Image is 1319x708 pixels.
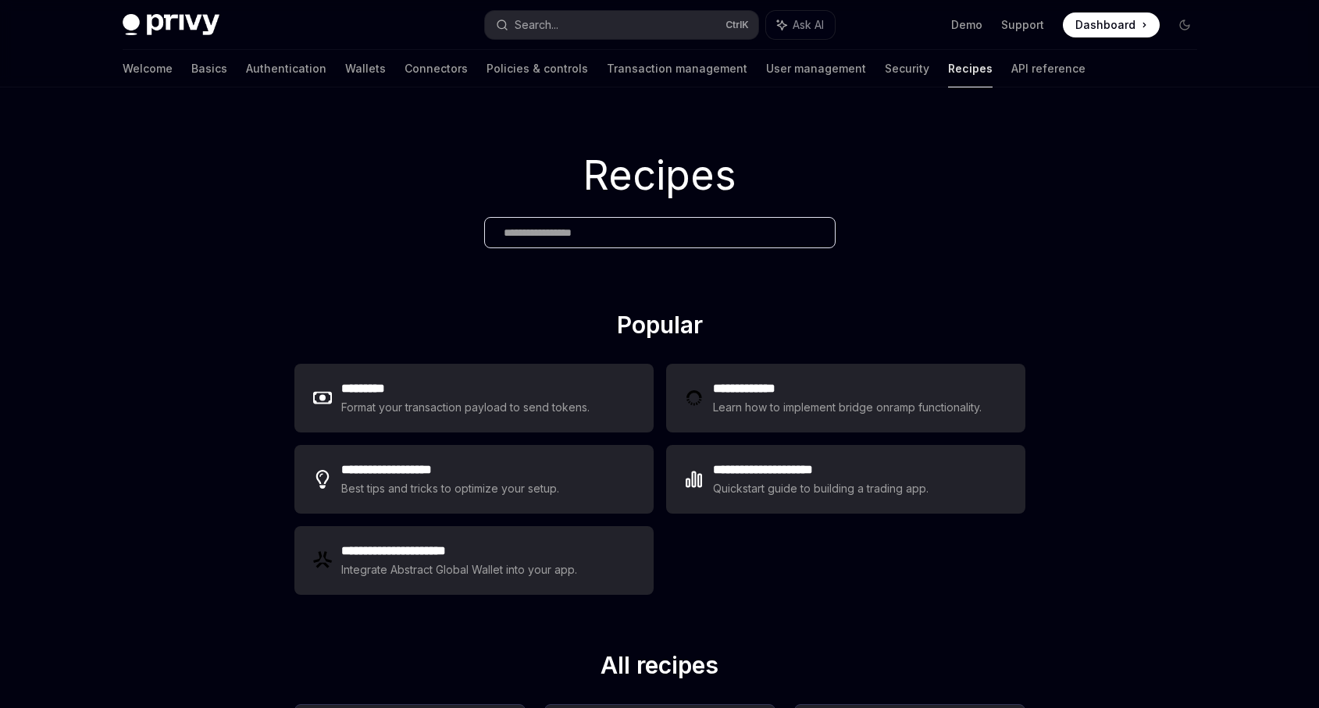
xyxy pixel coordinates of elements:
h2: All recipes [294,651,1025,685]
a: **** ****Format your transaction payload to send tokens. [294,364,654,432]
a: Transaction management [607,50,747,87]
a: Wallets [345,50,386,87]
img: dark logo [123,14,219,36]
a: Demo [951,17,982,33]
a: Welcome [123,50,173,87]
div: Best tips and tricks to optimize your setup. [341,479,561,498]
a: **** **** ***Learn how to implement bridge onramp functionality. [666,364,1025,432]
a: Connectors [405,50,468,87]
button: Toggle dark mode [1172,12,1197,37]
button: Ask AI [766,11,835,39]
div: Learn how to implement bridge onramp functionality. [713,398,986,417]
div: Format your transaction payload to send tokens. [341,398,590,417]
a: API reference [1011,50,1086,87]
a: Policies & controls [487,50,588,87]
span: Dashboard [1075,17,1135,33]
a: Authentication [246,50,326,87]
a: User management [766,50,866,87]
div: Integrate Abstract Global Wallet into your app. [341,560,579,579]
a: Basics [191,50,227,87]
h2: Popular [294,311,1025,345]
span: Ctrl K [725,19,749,31]
a: Security [885,50,929,87]
div: Search... [515,16,558,34]
a: Recipes [948,50,993,87]
div: Quickstart guide to building a trading app. [713,479,929,498]
a: Dashboard [1063,12,1160,37]
a: Support [1001,17,1044,33]
button: Search...CtrlK [485,11,758,39]
span: Ask AI [793,17,824,33]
